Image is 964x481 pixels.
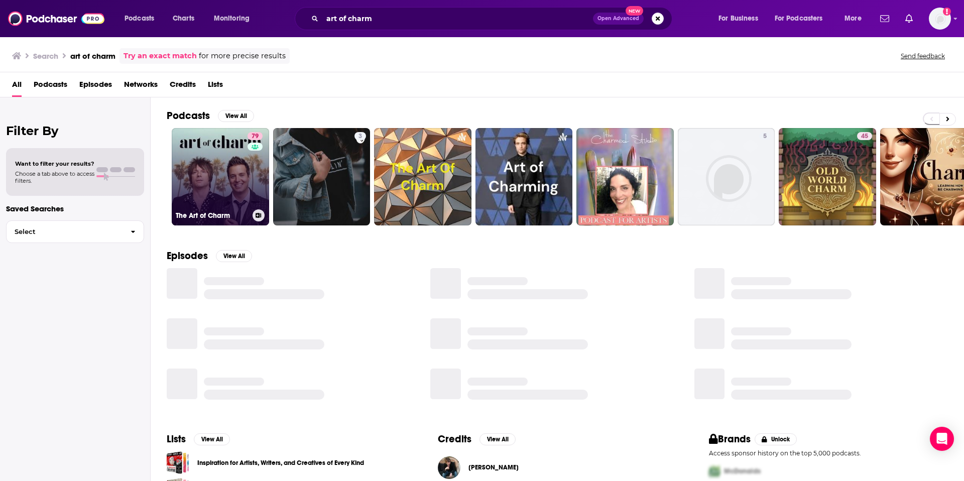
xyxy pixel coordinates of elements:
[214,12,250,26] span: Monitoring
[167,250,252,262] a: EpisodesView All
[876,10,893,27] a: Show notifications dropdown
[248,132,263,140] a: 79
[194,433,230,445] button: View All
[124,50,197,62] a: Try an exact match
[8,9,104,28] img: Podchaser - Follow, Share and Rate Podcasts
[929,8,951,30] img: User Profile
[768,11,837,27] button: open menu
[197,457,364,468] a: Inspiration for Artists, Writers, and Creatives of Every Kind
[468,463,519,471] span: [PERSON_NAME]
[208,76,223,97] a: Lists
[929,8,951,30] span: Logged in as megcassidy
[354,132,366,140] a: 3
[929,8,951,30] button: Show profile menu
[70,51,115,61] h3: art of charm
[861,132,868,142] span: 45
[626,6,644,16] span: New
[167,451,189,474] a: Inspiration for Artists, Writers, and Creatives of Every Kind
[252,132,259,142] span: 79
[468,463,519,471] a: Johnny Dzubak
[216,250,252,262] button: View All
[176,211,249,220] h3: The Art of Charm
[358,132,362,142] span: 3
[117,11,167,27] button: open menu
[173,12,194,26] span: Charts
[759,132,771,140] a: 5
[7,228,123,235] span: Select
[322,11,593,27] input: Search podcasts, credits, & more...
[170,76,196,97] a: Credits
[304,7,682,30] div: Search podcasts, credits, & more...
[857,132,872,140] a: 45
[33,51,58,61] h3: Search
[172,128,269,225] a: 79The Art of Charm
[218,110,254,122] button: View All
[755,433,797,445] button: Unlock
[167,433,186,445] h2: Lists
[273,128,371,225] a: 3
[207,11,263,27] button: open menu
[763,132,767,142] span: 5
[15,160,94,167] span: Want to filter your results?
[167,109,210,122] h2: Podcasts
[718,12,758,26] span: For Business
[479,433,516,445] button: View All
[6,204,144,213] p: Saved Searches
[12,76,22,97] a: All
[167,109,254,122] a: PodcastsView All
[709,433,751,445] h2: Brands
[15,170,94,184] span: Choose a tab above to access filters.
[898,52,948,60] button: Send feedback
[779,128,876,225] a: 45
[837,11,874,27] button: open menu
[711,11,771,27] button: open menu
[845,12,862,26] span: More
[709,449,948,457] p: Access sponsor history on the top 5,000 podcasts.
[34,76,67,97] a: Podcasts
[775,12,823,26] span: For Podcasters
[438,433,471,445] h2: Credits
[438,433,516,445] a: CreditsView All
[943,8,951,16] svg: Add a profile image
[6,124,144,138] h2: Filter By
[901,10,917,27] a: Show notifications dropdown
[125,12,154,26] span: Podcasts
[438,456,460,479] img: Johnny Dzubak
[593,13,644,25] button: Open AdvancedNew
[678,128,775,225] a: 5
[930,427,954,451] div: Open Intercom Messenger
[79,76,112,97] a: Episodes
[597,16,639,21] span: Open Advanced
[724,467,761,475] span: McDonalds
[167,433,230,445] a: ListsView All
[199,50,286,62] span: for more precise results
[124,76,158,97] a: Networks
[167,250,208,262] h2: Episodes
[166,11,200,27] a: Charts
[6,220,144,243] button: Select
